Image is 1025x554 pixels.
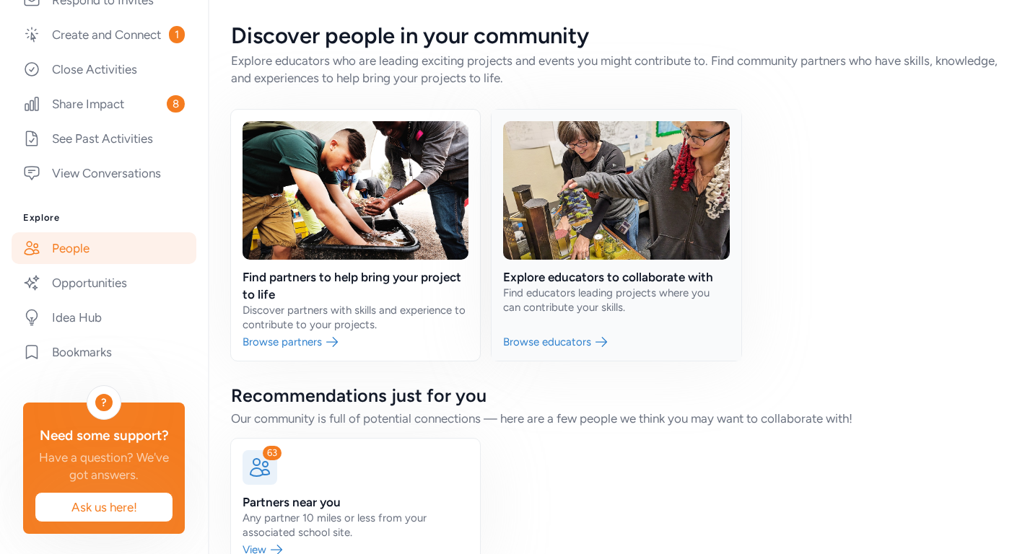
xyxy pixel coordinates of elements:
a: People [12,232,196,264]
div: Our community is full of potential connections — here are a few people we think you may want to c... [231,410,1002,427]
a: View Conversations [12,157,196,189]
div: Explore educators who are leading exciting projects and events you might contribute to. Find comm... [231,52,1002,87]
span: 8 [167,95,185,113]
div: Discover people in your community [231,23,1002,49]
a: Idea Hub [12,302,196,333]
div: ? [95,394,113,411]
div: Recommendations just for you [231,384,1002,407]
button: Ask us here! [35,492,173,522]
span: 1 [169,26,185,43]
a: Close Activities [12,53,196,85]
a: Opportunities [12,267,196,299]
a: See Past Activities [12,123,196,154]
div: Have a question? We've got answers. [35,449,173,483]
a: Create and Connect1 [12,19,196,50]
a: Bookmarks [12,336,196,368]
div: Need some support? [35,426,173,446]
h3: Explore [23,212,185,224]
a: Share Impact8 [12,88,196,120]
span: Ask us here! [47,498,161,516]
div: 63 [263,446,282,460]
